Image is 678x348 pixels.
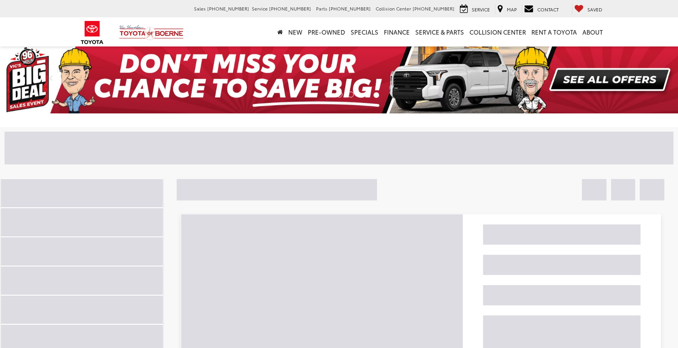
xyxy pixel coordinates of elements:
[316,5,327,12] span: Parts
[458,4,492,14] a: Service
[269,5,311,12] span: [PHONE_NUMBER]
[305,17,348,46] a: Pre-Owned
[75,18,109,47] img: Toyota
[329,5,371,12] span: [PHONE_NUMBER]
[285,17,305,46] a: New
[467,17,529,46] a: Collision Center
[537,6,559,13] span: Contact
[580,17,606,46] a: About
[587,6,602,13] span: Saved
[194,5,206,12] span: Sales
[529,17,580,46] a: Rent a Toyota
[472,6,490,13] span: Service
[252,5,268,12] span: Service
[413,17,467,46] a: Service & Parts: Opens in a new tab
[275,17,285,46] a: Home
[376,5,411,12] span: Collision Center
[572,4,605,14] a: My Saved Vehicles
[348,17,381,46] a: Specials
[381,17,413,46] a: Finance
[207,5,249,12] span: [PHONE_NUMBER]
[413,5,454,12] span: [PHONE_NUMBER]
[495,4,519,14] a: Map
[119,25,184,41] img: Vic Vaughan Toyota of Boerne
[507,6,517,13] span: Map
[522,4,561,14] a: Contact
